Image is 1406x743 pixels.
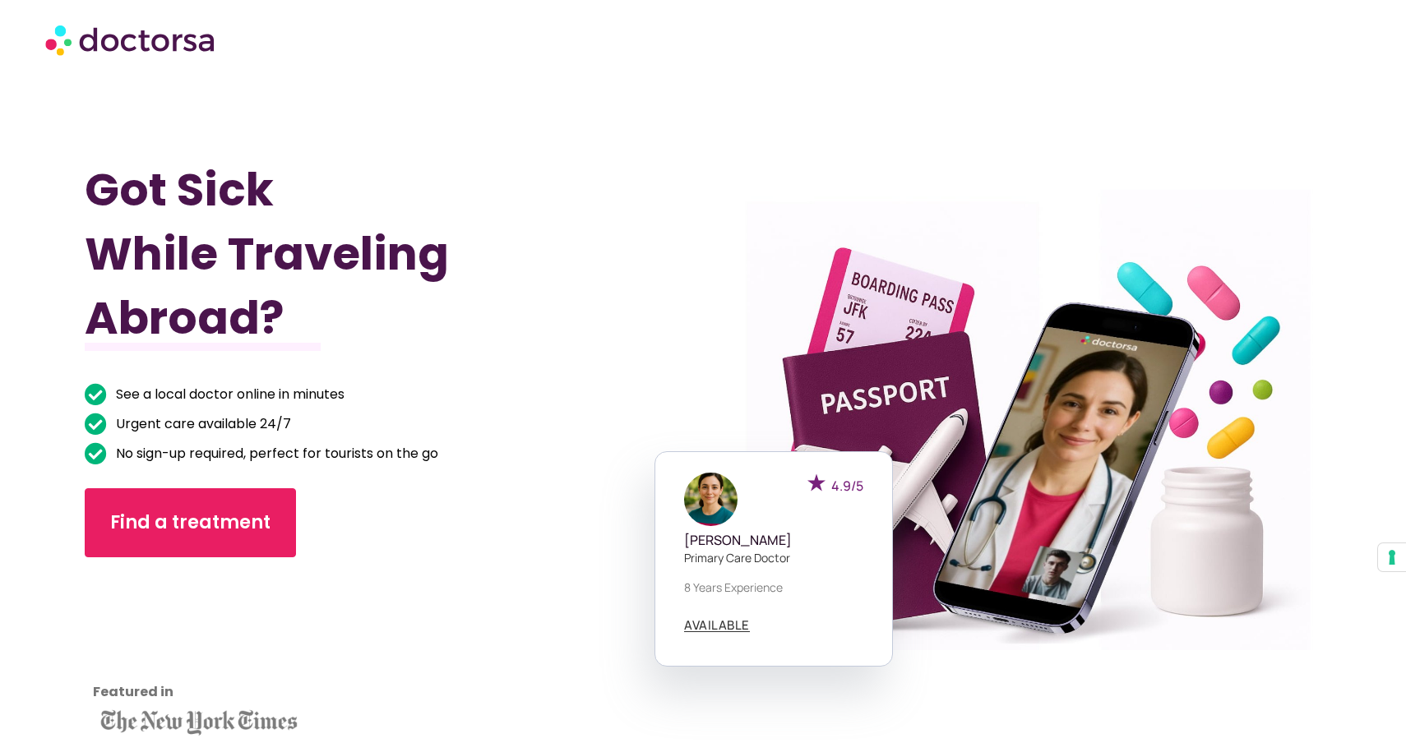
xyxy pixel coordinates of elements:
span: Urgent care available 24/7 [112,413,291,436]
a: AVAILABLE [684,619,750,632]
a: Find a treatment [85,488,296,557]
h1: Got Sick While Traveling Abroad? [85,158,611,350]
span: Find a treatment [110,510,271,536]
button: Your consent preferences for tracking technologies [1378,543,1406,571]
span: 4.9/5 [831,477,863,495]
strong: Featured in [93,682,173,701]
iframe: Customer reviews powered by Trustpilot [93,582,241,705]
span: No sign-up required, perfect for tourists on the go [112,442,438,465]
span: See a local doctor online in minutes [112,383,345,406]
p: 8 years experience [684,579,863,596]
p: Primary care doctor [684,549,863,566]
h5: [PERSON_NAME] [684,533,863,548]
